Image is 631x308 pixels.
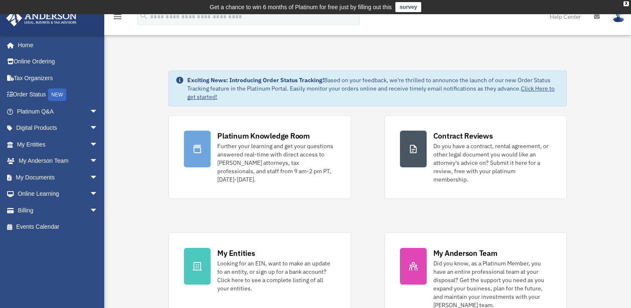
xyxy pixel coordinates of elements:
[90,202,106,219] span: arrow_drop_down
[187,76,559,101] div: Based on your feedback, we're thrilled to announce the launch of our new Order Status Tracking fe...
[217,131,310,141] div: Platinum Knowledge Room
[6,53,111,70] a: Online Ordering
[6,186,111,202] a: Online Learningarrow_drop_down
[217,259,335,293] div: Looking for an EIN, want to make an update to an entity, or sign up for a bank account? Click her...
[433,248,498,258] div: My Anderson Team
[4,10,79,26] img: Anderson Advisors Platinum Portal
[6,103,111,120] a: Platinum Q&Aarrow_drop_down
[395,2,421,12] a: survey
[623,1,629,6] div: close
[217,248,255,258] div: My Entities
[6,219,111,235] a: Events Calendar
[187,76,324,84] strong: Exciting News: Introducing Order Status Tracking!
[6,37,106,53] a: Home
[385,115,567,199] a: Contract Reviews Do you have a contract, rental agreement, or other legal document you would like...
[433,131,493,141] div: Contract Reviews
[90,136,106,153] span: arrow_drop_down
[48,88,66,101] div: NEW
[6,202,111,219] a: Billingarrow_drop_down
[113,15,123,22] a: menu
[90,120,106,137] span: arrow_drop_down
[6,169,111,186] a: My Documentsarrow_drop_down
[433,142,551,184] div: Do you have a contract, rental agreement, or other legal document you would like an attorney's ad...
[6,70,111,86] a: Tax Organizers
[612,10,625,23] img: User Pic
[187,85,555,101] a: Click Here to get started!
[168,115,351,199] a: Platinum Knowledge Room Further your learning and get your questions answered real-time with dire...
[6,136,111,153] a: My Entitiesarrow_drop_down
[6,120,111,136] a: Digital Productsarrow_drop_down
[90,103,106,120] span: arrow_drop_down
[90,186,106,203] span: arrow_drop_down
[210,2,392,12] div: Get a chance to win 6 months of Platinum for free just by filling out this
[113,12,123,22] i: menu
[90,169,106,186] span: arrow_drop_down
[217,142,335,184] div: Further your learning and get your questions answered real-time with direct access to [PERSON_NAM...
[6,86,111,104] a: Order StatusNEW
[139,11,148,20] i: search
[90,153,106,170] span: arrow_drop_down
[6,153,111,169] a: My Anderson Teamarrow_drop_down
